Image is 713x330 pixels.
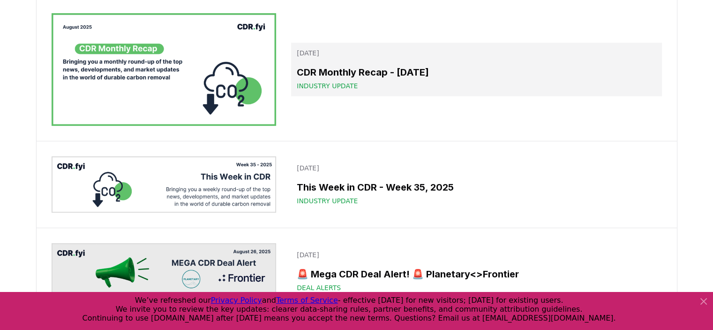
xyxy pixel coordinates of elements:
p: [DATE] [297,48,656,58]
a: [DATE]CDR Monthly Recap - [DATE]Industry Update [291,43,661,96]
a: [DATE]This Week in CDR - Week 35, 2025Industry Update [291,158,661,211]
span: Industry Update [297,196,358,206]
p: [DATE] [297,163,656,173]
a: [DATE]🚨 Mega CDR Deal Alert! 🚨 Planetary<>FrontierDeal Alerts [291,245,661,298]
img: CDR Monthly Recap - August 2025 blog post image [52,13,277,126]
img: This Week in CDR - Week 35, 2025 blog post image [52,156,277,213]
h3: 🚨 Mega CDR Deal Alert! 🚨 Planetary<>Frontier [297,267,656,281]
p: [DATE] [297,250,656,260]
img: 🚨 Mega CDR Deal Alert! 🚨 Planetary<>Frontier blog post image [52,243,277,299]
h3: CDR Monthly Recap - [DATE] [297,65,656,79]
span: Deal Alerts [297,283,341,292]
span: Industry Update [297,81,358,91]
h3: This Week in CDR - Week 35, 2025 [297,180,656,194]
